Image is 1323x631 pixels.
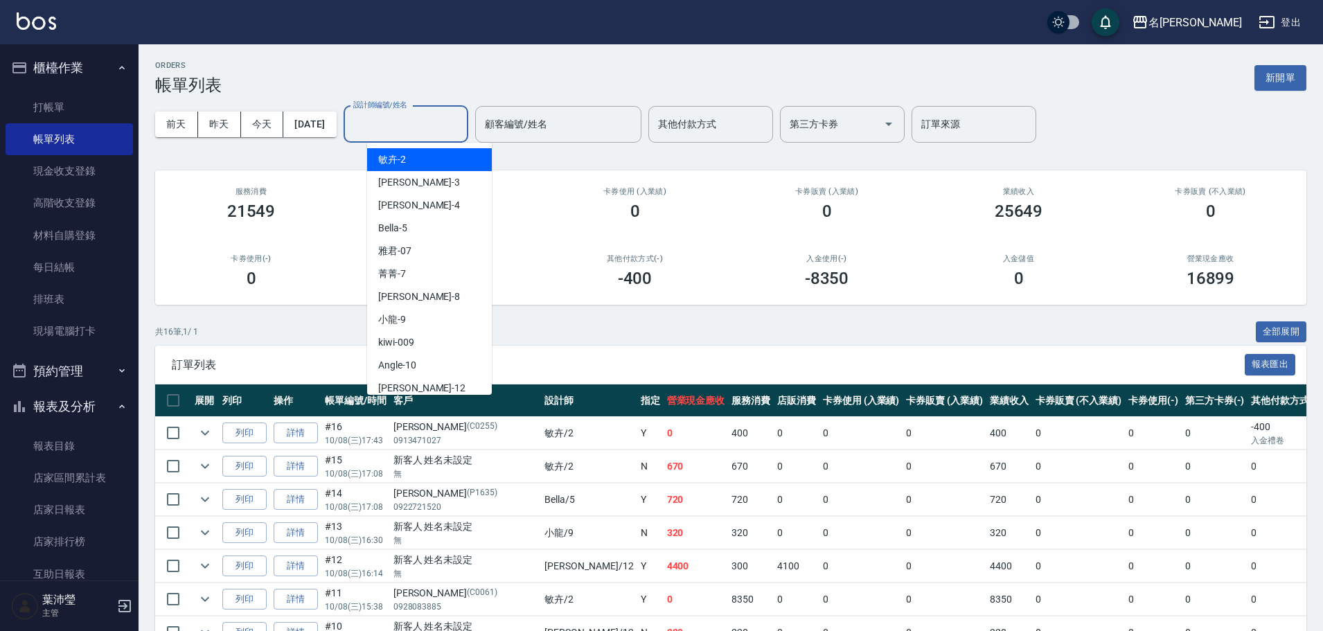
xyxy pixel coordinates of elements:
[467,586,497,601] p: (C0061)
[325,434,387,447] p: 10/08 (三) 17:43
[637,417,664,450] td: Y
[728,483,774,516] td: 720
[222,589,267,610] button: 列印
[195,556,215,576] button: expand row
[6,494,133,526] a: 店家日報表
[393,519,538,534] div: 新客人 姓名未設定
[819,583,903,616] td: 0
[637,550,664,583] td: Y
[1182,384,1248,417] th: 第三方卡券(-)
[637,583,664,616] td: Y
[222,522,267,544] button: 列印
[774,483,819,516] td: 0
[195,589,215,610] button: expand row
[353,100,407,110] label: 設計師編號/姓名
[728,550,774,583] td: 300
[1182,550,1248,583] td: 0
[222,423,267,444] button: 列印
[903,517,986,549] td: 0
[1148,14,1242,31] div: 名[PERSON_NAME]
[1125,550,1182,583] td: 0
[1032,384,1125,417] th: 卡券販賣 (不入業績)
[903,450,986,483] td: 0
[393,420,538,434] div: [PERSON_NAME]
[325,534,387,546] p: 10/08 (三) 16:30
[1182,517,1248,549] td: 0
[467,420,497,434] p: (C0255)
[664,450,729,483] td: 670
[664,583,729,616] td: 0
[393,486,538,501] div: [PERSON_NAME]
[1032,483,1125,516] td: 0
[1131,254,1290,263] h2: 營業現金應收
[219,384,270,417] th: 列印
[903,583,986,616] td: 0
[1125,517,1182,549] td: 0
[541,450,637,483] td: 敏卉 /2
[6,155,133,187] a: 現金收支登錄
[1125,417,1182,450] td: 0
[728,384,774,417] th: 服務消費
[986,550,1032,583] td: 4400
[819,517,903,549] td: 0
[1182,450,1248,483] td: 0
[378,290,460,304] span: [PERSON_NAME] -8
[6,251,133,283] a: 每日結帳
[664,517,729,549] td: 320
[819,417,903,450] td: 0
[274,522,318,544] a: 詳情
[664,483,729,516] td: 720
[1032,517,1125,549] td: 0
[1032,550,1125,583] td: 0
[195,456,215,477] button: expand row
[393,468,538,480] p: 無
[321,550,390,583] td: #12
[939,254,1098,263] h2: 入金儲值
[1125,583,1182,616] td: 0
[467,486,497,501] p: (P1635)
[321,384,390,417] th: 帳單編號/時間
[541,517,637,549] td: 小龍 /9
[747,187,906,196] h2: 卡券販賣 (入業績)
[393,601,538,613] p: 0928083885
[378,175,460,190] span: [PERSON_NAME] -3
[195,522,215,543] button: expand row
[6,91,133,123] a: 打帳單
[1256,321,1307,343] button: 全部展開
[6,283,133,315] a: 排班表
[6,220,133,251] a: 材料自購登錄
[393,567,538,580] p: 無
[378,221,407,235] span: Bella -5
[393,501,538,513] p: 0922721520
[774,417,819,450] td: 0
[986,384,1032,417] th: 業績收入
[321,417,390,450] td: #16
[556,187,714,196] h2: 卡券使用 (入業績)
[222,556,267,577] button: 列印
[939,187,1098,196] h2: 業績收入
[227,202,276,221] h3: 21549
[393,434,538,447] p: 0913471027
[283,112,336,137] button: [DATE]
[822,202,832,221] h3: 0
[903,550,986,583] td: 0
[819,550,903,583] td: 0
[155,326,198,338] p: 共 16 筆, 1 / 1
[393,586,538,601] div: [PERSON_NAME]
[274,456,318,477] a: 詳情
[986,517,1032,549] td: 320
[774,384,819,417] th: 店販消費
[6,123,133,155] a: 帳單列表
[155,75,222,95] h3: 帳單列表
[903,417,986,450] td: 0
[195,423,215,443] button: expand row
[728,417,774,450] td: 400
[325,468,387,480] p: 10/08 (三) 17:08
[637,450,664,483] td: N
[1126,8,1247,37] button: 名[PERSON_NAME]
[903,384,986,417] th: 卡券販賣 (入業績)
[630,202,640,221] h3: 0
[664,550,729,583] td: 4400
[6,389,133,425] button: 報表及分析
[393,453,538,468] div: 新客人 姓名未設定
